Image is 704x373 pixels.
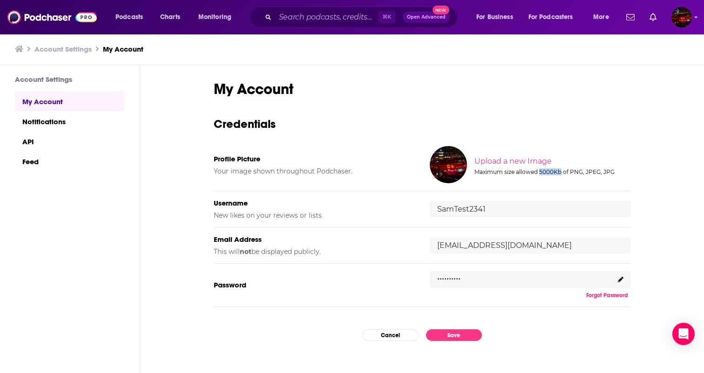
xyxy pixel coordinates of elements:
[476,11,513,24] span: For Business
[214,280,415,289] h5: Password
[192,10,244,25] button: open menu
[214,154,415,163] h5: Profile Picture
[671,7,692,27] span: Logged in as SamTest2341
[474,168,629,175] div: Maximum size allowed 5000Kb of PNG, JPEG, JPG
[437,269,460,282] p: ..........
[160,11,180,24] span: Charts
[470,10,525,25] button: open menu
[275,10,378,25] input: Search podcasts, credits, & more...
[593,11,609,24] span: More
[403,12,450,23] button: Open AdvancedNew
[214,117,631,131] h3: Credentials
[115,11,143,24] span: Podcasts
[522,10,587,25] button: open menu
[430,201,631,217] input: username
[103,45,143,53] a: My Account
[34,45,92,53] a: Account Settings
[214,247,415,256] h5: This will be displayed publicly.
[528,11,573,24] span: For Podcasters
[671,7,692,27] button: Show profile menu
[426,329,482,341] button: Save
[671,7,692,27] img: User Profile
[623,9,638,25] a: Show notifications dropdown
[214,80,631,98] h1: My Account
[15,131,125,151] a: API
[214,235,415,244] h5: Email Address
[363,329,419,341] button: Cancel
[198,11,231,24] span: Monitoring
[646,9,660,25] a: Show notifications dropdown
[407,15,446,20] span: Open Advanced
[7,8,97,26] img: Podchaser - Follow, Share and Rate Podcasts
[214,199,415,207] h5: Username
[15,91,125,111] a: My Account
[15,75,125,84] h3: Account Settings
[15,111,125,131] a: Notifications
[433,6,449,14] span: New
[214,167,415,175] h5: Your image shown throughout Podchaser.
[378,11,395,23] span: ⌘ K
[587,10,621,25] button: open menu
[430,237,631,253] input: email
[258,7,467,28] div: Search podcasts, credits, & more...
[430,146,467,183] img: Your profile image
[109,10,155,25] button: open menu
[214,211,415,220] h5: New likes on your reviews or lists
[583,292,631,299] button: Forgot Password
[154,10,186,25] a: Charts
[240,247,251,256] b: not
[672,323,695,345] div: Open Intercom Messenger
[15,151,125,171] a: Feed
